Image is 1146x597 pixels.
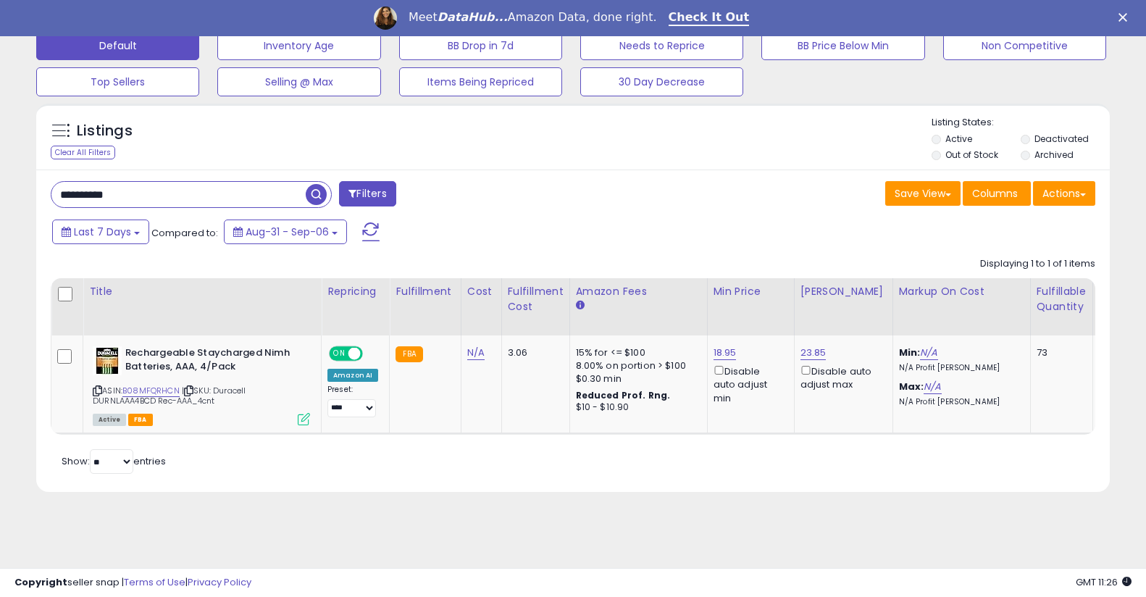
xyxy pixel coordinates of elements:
button: Columns [963,181,1031,206]
div: Disable auto adjust min [714,363,783,405]
span: ON [330,348,348,360]
small: FBA [396,346,422,362]
div: Min Price [714,284,788,299]
button: Items Being Repriced [399,67,562,96]
a: B08MFQRHCN [122,385,180,397]
a: 23.85 [800,346,827,360]
span: All listings currently available for purchase on Amazon [93,414,126,426]
div: Title [89,284,315,299]
th: The percentage added to the cost of goods (COGS) that forms the calculator for Min & Max prices. [892,278,1030,335]
div: [PERSON_NAME] [800,284,887,299]
p: Listing States: [932,116,1110,130]
div: Disable auto adjust max [800,363,882,391]
div: Meet Amazon Data, done right. [409,10,657,25]
strong: Copyright [14,575,67,589]
button: Needs to Reprice [580,31,743,60]
span: FBA [128,414,153,426]
div: Close [1118,13,1133,22]
button: Filters [339,181,396,206]
b: Rechargeable Staycharged Nimh Batteries, AAA, 4/Pack [125,346,301,377]
a: Terms of Use [124,575,185,589]
p: N/A Profit [PERSON_NAME] [899,363,1019,373]
a: N/A [924,380,941,394]
a: N/A [467,346,485,360]
button: Actions [1033,181,1095,206]
button: Inventory Age [217,31,380,60]
a: Privacy Policy [188,575,251,589]
div: $10 - $10.90 [576,401,696,414]
button: BB Price Below Min [761,31,924,60]
div: 73 [1037,346,1082,359]
span: 2025-09-17 11:26 GMT [1076,575,1132,589]
div: Cost [467,284,495,299]
button: Default [36,31,199,60]
div: Clear All Filters [51,146,115,159]
label: Active [945,133,972,145]
div: 3.06 [508,346,559,359]
p: N/A Profit [PERSON_NAME] [899,397,1019,407]
i: DataHub... [438,10,508,24]
div: seller snap | | [14,576,251,590]
h5: Listings [77,121,133,141]
div: 15% for <= $100 [576,346,696,359]
div: Preset: [327,385,378,417]
button: Non Competitive [943,31,1106,60]
b: Reduced Prof. Rng. [576,389,671,401]
div: $0.30 min [576,372,696,385]
a: N/A [920,346,937,360]
span: | SKU: Duracell DURNLAAA4BCD Rec-AAA_4cnt [93,385,246,406]
button: Save View [885,181,961,206]
div: Displaying 1 to 1 of 1 items [980,257,1095,271]
div: Fulfillment Cost [508,284,564,314]
div: Fulfillable Quantity [1037,284,1087,314]
span: Last 7 Days [74,225,131,239]
span: OFF [361,348,384,360]
button: Last 7 Days [52,220,149,244]
button: Top Sellers [36,67,199,96]
img: 51wztD6gvmL._SL40_.jpg [93,346,122,375]
span: Show: entries [62,454,166,468]
label: Deactivated [1034,133,1089,145]
div: Fulfillment [396,284,454,299]
div: Amazon AI [327,369,378,382]
label: Out of Stock [945,149,998,161]
div: Markup on Cost [899,284,1024,299]
small: Amazon Fees. [576,299,585,312]
div: Repricing [327,284,383,299]
button: Selling @ Max [217,67,380,96]
div: ASIN: [93,346,310,424]
span: Aug-31 - Sep-06 [246,225,329,239]
button: Aug-31 - Sep-06 [224,220,347,244]
button: BB Drop in 7d [399,31,562,60]
div: 8.00% on portion > $100 [576,359,696,372]
span: Columns [972,186,1018,201]
span: Compared to: [151,226,218,240]
button: 30 Day Decrease [580,67,743,96]
a: Check It Out [669,10,750,26]
img: Profile image for Georgie [374,7,397,30]
a: 18.95 [714,346,737,360]
b: Max: [899,380,924,393]
b: Min: [899,346,921,359]
label: Archived [1034,149,1074,161]
div: Amazon Fees [576,284,701,299]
